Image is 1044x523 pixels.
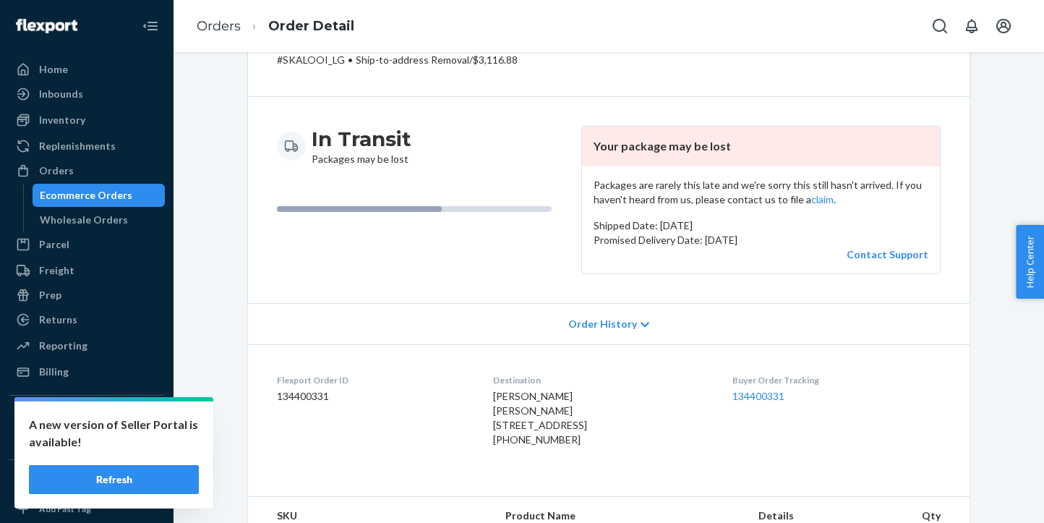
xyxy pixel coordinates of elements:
[9,501,165,518] a: Add Fast Tag
[16,19,77,33] img: Flexport logo
[33,184,166,207] a: Ecommerce Orders
[493,433,709,447] div: [PHONE_NUMBER]
[312,126,411,152] h3: In Transit
[40,213,128,227] div: Wholesale Orders
[39,288,61,302] div: Prep
[9,159,165,182] a: Orders
[9,58,165,81] a: Home
[9,233,165,256] a: Parcel
[9,334,165,357] a: Reporting
[39,139,116,153] div: Replenishments
[9,82,165,106] a: Inbounds
[29,465,199,494] button: Refresh
[312,126,411,166] div: Packages may be lost
[277,53,518,67] p: # SKALOOI_LG / $3,116.88
[925,12,954,41] button: Open Search Box
[957,12,986,41] button: Open notifications
[9,284,165,307] a: Prep
[594,233,928,247] p: Promised Delivery Date: [DATE]
[356,54,469,66] span: Ship-to-address Removal
[39,365,69,379] div: Billing
[594,218,928,233] p: Shipped Date: [DATE]
[197,18,241,34] a: Orders
[136,12,165,41] button: Close Navigation
[9,259,165,282] a: Freight
[39,113,85,127] div: Inventory
[594,178,928,207] p: Packages are rarely this late and we're sorry this still hasn't arrived. If you haven't heard fro...
[30,10,82,23] span: Support
[9,436,165,454] a: Add Integration
[277,374,470,386] dt: Flexport Order ID
[39,87,83,101] div: Inbounds
[348,54,353,66] span: •
[732,390,784,402] a: 134400331
[33,208,166,231] a: Wholesale Orders
[185,5,366,48] ol: breadcrumbs
[493,374,709,386] dt: Destination
[9,360,165,383] a: Billing
[493,390,587,431] span: [PERSON_NAME] [PERSON_NAME] [STREET_ADDRESS]
[9,407,165,430] button: Integrations
[9,308,165,331] a: Returns
[39,312,77,327] div: Returns
[40,188,132,203] div: Ecommerce Orders
[39,62,68,77] div: Home
[268,18,354,34] a: Order Detail
[29,416,199,451] p: A new version of Seller Portal is available!
[732,374,941,386] dt: Buyer Order Tracking
[39,263,74,278] div: Freight
[847,248,928,260] a: Contact Support
[39,163,74,178] div: Orders
[39,339,87,353] div: Reporting
[39,237,69,252] div: Parcel
[9,109,165,132] a: Inventory
[811,193,834,205] a: claim
[989,12,1018,41] button: Open account menu
[9,135,165,158] a: Replenishments
[568,317,637,331] span: Order History
[9,472,165,495] button: Fast Tags
[582,127,940,166] header: Your package may be lost
[39,503,91,515] div: Add Fast Tag
[277,389,470,404] dd: 134400331
[1016,225,1044,299] button: Help Center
